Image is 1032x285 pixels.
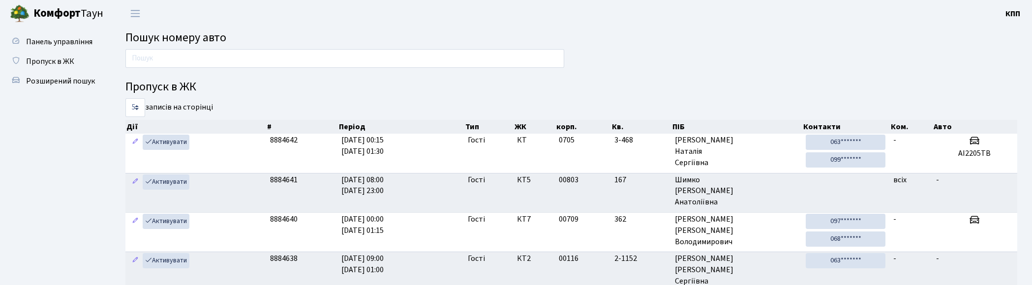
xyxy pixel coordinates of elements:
span: Шимко [PERSON_NAME] Анатоліївна [675,174,797,208]
span: Гості [468,214,485,225]
th: Контакти [802,120,890,134]
th: Період [338,120,464,134]
a: Редагувати [129,214,141,229]
span: 8884641 [270,174,298,185]
a: Редагувати [129,174,141,190]
span: - [893,135,896,145]
a: Активувати [143,253,189,268]
span: 362 [614,214,667,225]
h5: АІ2205ТВ [936,149,1013,158]
a: Розширений пошук [5,71,103,91]
span: Гості [468,174,485,186]
b: КПП [1005,8,1020,19]
span: 2-1152 [614,253,667,264]
span: [DATE] 08:00 [DATE] 23:00 [341,174,384,197]
th: корп. [555,120,611,134]
a: Активувати [143,174,189,190]
th: ЖК [514,120,555,134]
span: Пропуск в ЖК [26,56,74,67]
span: Пошук номеру авто [125,29,226,46]
th: Тип [464,120,514,134]
span: всіх [893,174,907,185]
b: Комфорт [33,5,81,21]
a: Активувати [143,135,189,150]
span: КТ2 [517,253,551,264]
span: Таун [33,5,103,22]
span: 3-468 [614,135,667,146]
span: [DATE] 00:00 [DATE] 01:15 [341,214,384,236]
span: КТ [517,135,551,146]
input: Пошук [125,49,564,68]
span: КТ5 [517,174,551,186]
span: 8884638 [270,253,298,264]
span: [DATE] 09:00 [DATE] 01:00 [341,253,384,275]
span: [PERSON_NAME] Наталія Сергіївна [675,135,797,169]
span: [DATE] 00:15 [DATE] 01:30 [341,135,384,157]
span: Панель управління [26,36,92,47]
span: 8884642 [270,135,298,145]
span: - [893,253,896,264]
span: 167 [614,174,667,186]
h4: Пропуск в ЖК [125,80,1017,94]
span: 0705 [559,135,575,145]
a: Пропуск в ЖК [5,52,103,71]
span: КТ7 [517,214,551,225]
th: # [266,120,337,134]
span: Гості [468,253,485,264]
a: КПП [1005,8,1020,20]
span: Гості [468,135,485,146]
span: 8884640 [270,214,298,225]
th: Дії [125,120,266,134]
span: - [936,253,939,264]
a: Редагувати [129,135,141,150]
th: Ком. [890,120,932,134]
select: записів на сторінці [125,98,145,117]
a: Панель управління [5,32,103,52]
span: - [893,214,896,225]
label: записів на сторінці [125,98,213,117]
span: [PERSON_NAME] [PERSON_NAME] Володимирович [675,214,797,248]
th: ПІБ [671,120,802,134]
span: 00709 [559,214,578,225]
img: logo.png [10,4,30,24]
th: Кв. [611,120,671,134]
span: 00803 [559,174,578,185]
button: Переключити навігацію [123,5,148,22]
span: - [936,174,939,185]
span: Розширений пошук [26,76,95,86]
a: Редагувати [129,253,141,268]
th: Авто [933,120,1018,134]
span: 00116 [559,253,578,264]
a: Активувати [143,214,189,229]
